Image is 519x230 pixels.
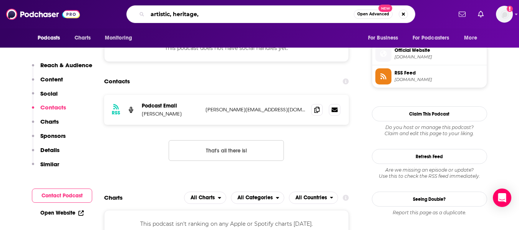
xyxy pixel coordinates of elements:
a: Official Website[DOMAIN_NAME] [375,46,484,62]
button: Refresh Feed [372,149,487,164]
p: Similar [40,161,59,168]
a: RSS Feed[DOMAIN_NAME] [375,68,484,84]
button: Content [32,76,63,90]
button: Contacts [32,104,66,118]
div: Are we missing an episode or update? Use this to check the RSS feed immediately. [372,167,487,179]
span: Open Advanced [357,12,389,16]
span: Podcasts [38,33,60,43]
p: Podcast Email [142,103,199,109]
h2: Countries [289,192,338,204]
h3: RSS [112,110,120,116]
button: open menu [459,31,487,45]
p: Charts [40,118,59,125]
a: Show notifications dropdown [456,8,469,21]
button: open menu [99,31,142,45]
p: Reach & Audience [40,61,92,69]
h2: Platforms [184,192,226,204]
button: open menu [32,31,70,45]
button: Reach & Audience [32,61,92,76]
a: Open Website [40,210,84,216]
button: Details [32,146,60,161]
button: Charts [32,118,59,132]
button: open menu [184,192,226,204]
p: [PERSON_NAME][EMAIL_ADDRESS][DOMAIN_NAME] [206,106,305,113]
button: Contact Podcast [32,189,92,203]
span: Logged in as angelabellBL2024 [496,6,513,23]
div: This podcast does not have social handles yet. [104,34,349,62]
button: open menu [408,31,461,45]
p: Content [40,76,63,83]
button: Similar [32,161,59,175]
button: Claim This Podcast [372,106,487,121]
h2: Contacts [104,74,130,89]
button: Social [32,90,58,104]
span: For Business [368,33,398,43]
p: Social [40,90,58,97]
span: Official Website [395,47,484,54]
span: Charts [75,33,91,43]
button: open menu [363,31,408,45]
button: open menu [289,192,338,204]
span: Do you host or manage this podcast? [372,124,487,131]
span: All Categories [237,195,273,200]
h2: Charts [104,194,123,201]
button: Sponsors [32,132,66,146]
h2: Categories [231,192,284,204]
div: Open Intercom Messenger [493,189,511,207]
p: Contacts [40,104,66,111]
span: anneileenthompson.com [395,54,484,60]
span: Monitoring [105,33,132,43]
span: All Countries [295,195,327,200]
a: Show notifications dropdown [475,8,487,21]
span: anchor.fm [395,77,484,83]
div: Report this page as a duplicate. [372,210,487,216]
span: More [464,33,477,43]
img: User Profile [496,6,513,23]
div: Claim and edit this page to your liking. [372,124,487,137]
p: [PERSON_NAME] [142,111,199,117]
button: open menu [231,192,284,204]
a: Seeing Double? [372,192,487,207]
span: New [378,5,392,12]
input: Search podcasts, credits, & more... [148,8,354,20]
button: Open AdvancedNew [354,10,393,19]
img: Podchaser - Follow, Share and Rate Podcasts [6,7,80,22]
span: All Charts [191,195,215,200]
span: RSS Feed [395,69,484,76]
div: Search podcasts, credits, & more... [126,5,415,23]
a: Charts [70,31,96,45]
p: Sponsors [40,132,66,139]
button: Show profile menu [496,6,513,23]
span: For Podcasters [413,33,449,43]
svg: Add a profile image [507,6,513,12]
p: Details [40,146,60,154]
button: Nothing here. [169,140,284,161]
